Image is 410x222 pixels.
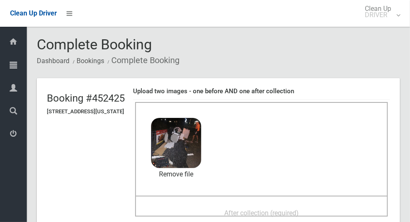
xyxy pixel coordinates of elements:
[47,93,125,104] h2: Booking #452425
[37,36,152,53] span: Complete Booking
[365,12,391,18] small: DRIVER
[224,209,299,217] span: After collection (required)
[10,7,57,20] a: Clean Up Driver
[105,53,179,68] li: Complete Booking
[37,57,69,65] a: Dashboard
[151,168,201,181] a: Remove file
[10,9,57,17] span: Clean Up Driver
[133,88,390,95] h4: Upload two images - one before AND one after collection
[47,109,125,115] h5: [STREET_ADDRESS][US_STATE]
[361,5,400,18] span: Clean Up
[77,57,104,65] a: Bookings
